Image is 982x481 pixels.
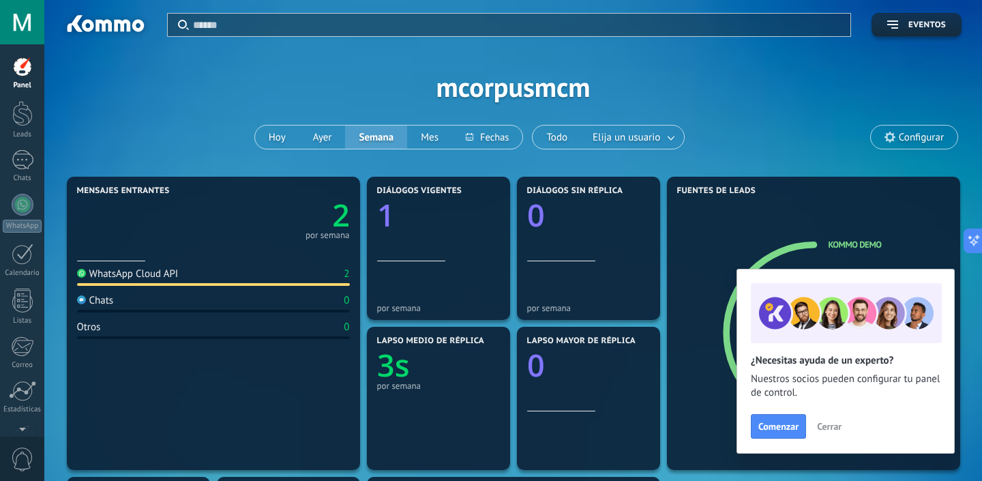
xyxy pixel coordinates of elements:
[377,194,395,236] text: 1
[377,336,485,346] span: Lapso medio de réplica
[407,126,452,149] button: Mes
[255,126,299,149] button: Hoy
[527,336,636,346] span: Lapso mayor de réplica
[751,373,940,400] span: Nuestros socios pueden configurar tu panel de control.
[533,126,581,149] button: Todo
[3,130,42,139] div: Leads
[581,126,684,149] button: Elija un usuario
[377,381,500,391] div: por semana
[345,126,407,149] button: Semana
[3,81,42,90] div: Panel
[817,422,842,431] span: Cerrar
[751,414,806,439] button: Comenzar
[899,132,944,143] span: Configurar
[3,269,42,278] div: Calendario
[829,239,882,250] a: Kommo Demo
[758,422,799,431] span: Comenzar
[213,194,350,236] a: 2
[306,232,350,239] div: por semana
[751,354,940,367] h2: ¿Necesitas ayuda de un experto?
[344,294,349,307] div: 0
[77,269,86,278] img: WhatsApp Cloud API
[3,174,42,183] div: Chats
[77,294,114,307] div: Chats
[3,405,42,414] div: Estadísticas
[527,186,623,196] span: Diálogos sin réplica
[527,345,545,386] text: 0
[77,186,170,196] span: Mensajes entrantes
[344,267,349,280] div: 2
[77,295,86,304] img: Chats
[377,186,462,196] span: Diálogos vigentes
[332,194,350,236] text: 2
[3,317,42,325] div: Listas
[872,13,962,37] button: Eventos
[527,194,545,236] text: 0
[811,416,848,437] button: Cerrar
[77,321,101,334] div: Otros
[344,321,349,334] div: 0
[677,186,756,196] span: Fuentes de leads
[377,345,410,386] text: 3s
[3,361,42,370] div: Correo
[3,220,42,233] div: WhatsApp
[77,267,179,280] div: WhatsApp Cloud API
[590,128,663,147] span: Elija un usuario
[299,126,346,149] button: Ayer
[377,303,500,313] div: por semana
[908,20,946,30] span: Eventos
[527,303,650,313] div: por semana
